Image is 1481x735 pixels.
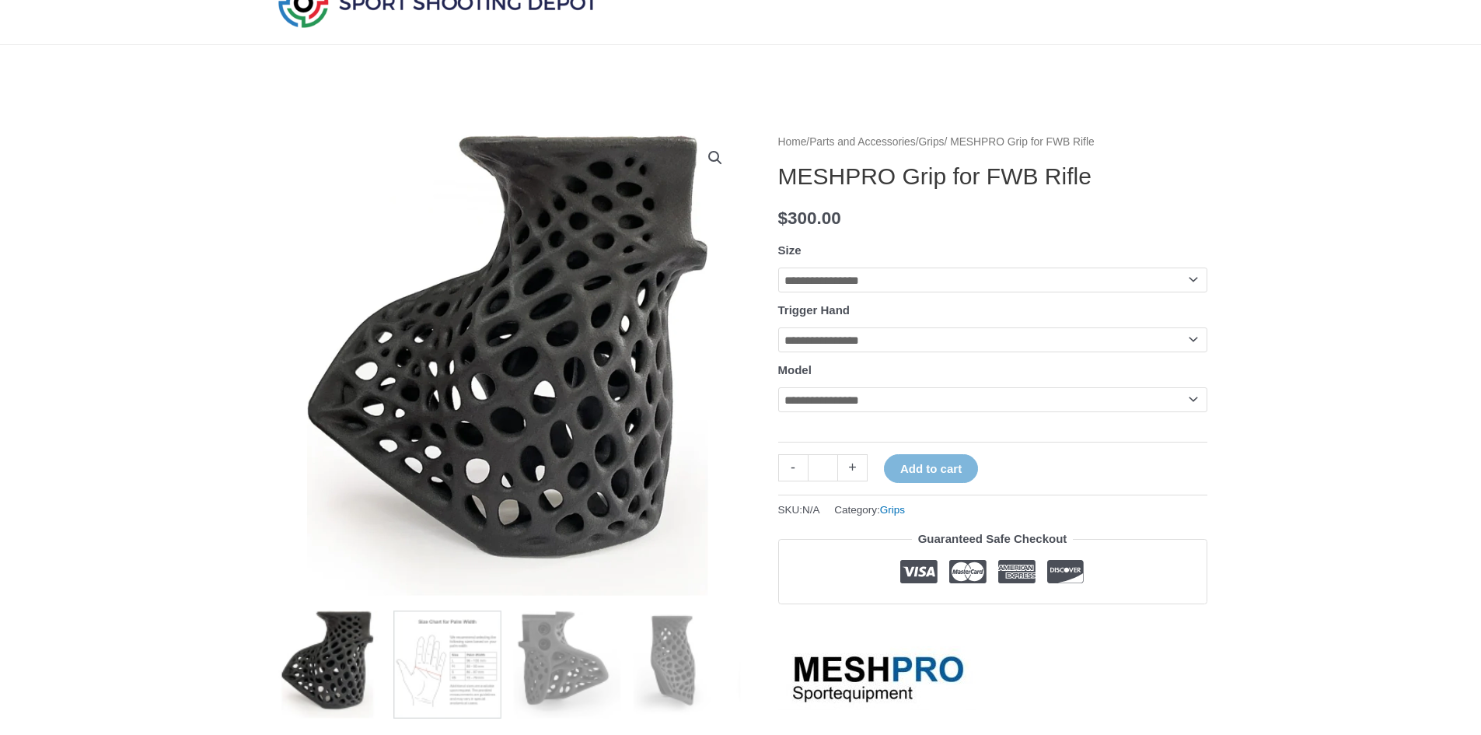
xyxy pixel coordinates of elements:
label: Size [778,243,802,257]
label: Model [778,363,812,376]
span: N/A [802,504,820,516]
img: MESHPRO Grip for FWB Rifle - Image 3 [513,611,621,719]
button: Add to cart [884,454,978,483]
a: Grips [919,136,945,148]
a: View full-screen image gallery [701,144,729,172]
span: SKU: [778,500,820,520]
input: Product quantity [808,454,838,481]
iframe: Customer reviews powered by Trustpilot [778,616,1207,635]
span: $ [778,208,788,228]
span: Category: [834,500,905,520]
a: Grips [880,504,905,516]
a: + [838,454,868,481]
h1: MESHPRO Grip for FWB Rifle [778,163,1207,191]
nav: Breadcrumb [778,132,1207,152]
a: MeshPro [778,646,976,710]
a: Home [778,136,807,148]
img: MESHPRO Grip for FWB Rifle - Image 2 [393,611,501,719]
label: Trigger Hand [778,303,851,317]
bdi: 300.00 [778,208,841,228]
legend: Guaranteed Safe Checkout [912,528,1074,550]
a: Parts and Accessories [809,136,916,148]
img: MESHPRO Grip for FWB Rifle [274,611,382,719]
img: MESHPRO Grip for FWB Rifle - Image 4 [633,611,741,719]
a: - [778,454,808,481]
